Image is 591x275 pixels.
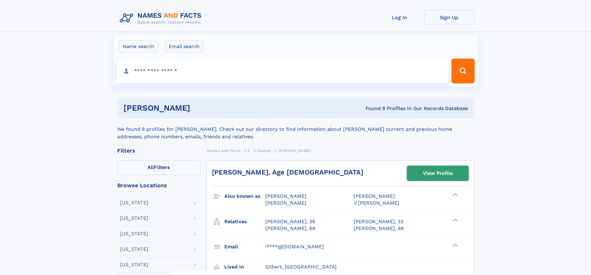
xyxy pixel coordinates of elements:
[224,242,265,252] h3: Email
[224,262,265,272] h3: Lived in
[375,10,424,25] a: Log In
[354,193,395,199] span: [PERSON_NAME]
[117,10,207,27] img: Logo Names and Facts
[224,191,265,202] h3: Also known as
[120,200,148,205] div: [US_STATE]
[224,216,265,227] h3: Relatives
[257,147,271,154] a: Casper
[354,200,399,206] span: V [PERSON_NAME]
[119,40,158,53] label: Name search
[120,247,148,252] div: [US_STATE]
[117,118,474,140] div: We found 8 profiles for [PERSON_NAME]. Check out our directory to find information about [PERSON_...
[117,59,449,83] input: search input
[212,168,363,176] a: [PERSON_NAME], Age [DEMOGRAPHIC_DATA]
[265,200,307,206] span: [PERSON_NAME]
[451,218,459,222] div: ❯
[265,218,315,225] a: [PERSON_NAME], 38
[451,193,459,197] div: ❯
[120,231,148,236] div: [US_STATE]
[354,218,403,225] a: [PERSON_NAME], 33
[265,193,307,199] span: [PERSON_NAME]
[117,160,200,175] label: Filters
[248,147,250,154] a: C
[120,262,148,267] div: [US_STATE]
[423,166,453,180] div: View Profile
[117,183,200,188] div: Browse Locations
[278,105,468,112] div: Found 8 Profiles In Our Records Database
[265,264,337,270] span: Gilbert, [GEOGRAPHIC_DATA]
[424,10,474,25] a: Sign Up
[147,164,154,170] span: All
[451,59,474,83] button: Search Button
[257,149,271,153] span: Casper
[207,147,241,154] a: Names and Facts
[354,225,404,232] a: [PERSON_NAME], 86
[165,40,204,53] label: Email search
[265,225,316,232] a: [PERSON_NAME], 66
[120,216,148,221] div: [US_STATE]
[451,243,459,247] div: ❯
[278,149,311,153] span: [PERSON_NAME]
[407,166,468,181] a: View Profile
[123,104,278,112] h1: [PERSON_NAME]
[248,149,250,153] span: C
[117,148,200,153] div: Filters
